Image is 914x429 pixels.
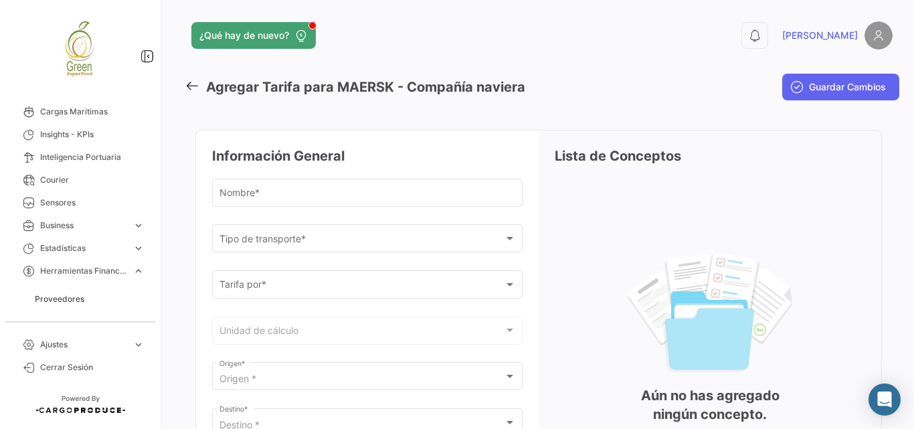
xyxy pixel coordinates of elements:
[40,265,127,277] span: Herramientas Financieras
[191,22,316,49] button: ¿Qué hay de nuevo?
[11,123,150,146] a: Insights - KPIs
[40,339,127,351] span: Ajustes
[628,253,792,373] img: folder-files.svg
[212,147,523,165] h3: Información General
[132,265,145,277] span: expand_more
[219,236,504,247] span: Tipo de transporte *
[40,151,145,163] span: Inteligencia Portuaria
[219,327,504,339] span: Unidad de cálculo *
[219,373,256,384] mat-select-trigger: Origen *
[206,78,525,97] h3: Agregar Tarifa para MAERSK - Compañía naviera
[628,386,792,424] h3: Aún no has agregado ningún concepto.
[40,174,145,186] span: Courier
[11,191,150,214] a: Sensores
[11,100,150,123] a: Cargas Marítimas
[199,29,289,42] span: ¿Qué hay de nuevo?
[11,146,150,169] a: Inteligencia Portuaria
[40,242,127,254] span: Estadísticas
[29,289,150,309] a: Proveedores
[40,220,127,232] span: Business
[40,361,145,373] span: Cerrar Sesión
[132,339,145,351] span: expand_more
[40,106,145,118] span: Cargas Marítimas
[35,293,84,305] span: Proveedores
[132,220,145,232] span: expand_more
[864,21,893,50] img: placeholder-user.png
[782,29,858,42] span: [PERSON_NAME]
[219,282,504,293] span: Tarifa por *
[47,16,114,83] img: 82d34080-0056-4c5d-9242-5a2d203e083a.jpeg
[555,147,865,165] h3: Lista de Conceptos
[40,197,145,209] span: Sensores
[132,242,145,254] span: expand_more
[11,169,150,191] a: Courier
[809,80,886,94] span: Guardar Cambios
[40,128,145,141] span: Insights - KPIs
[869,383,901,416] div: Abrir Intercom Messenger
[782,74,899,100] button: Guardar Cambios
